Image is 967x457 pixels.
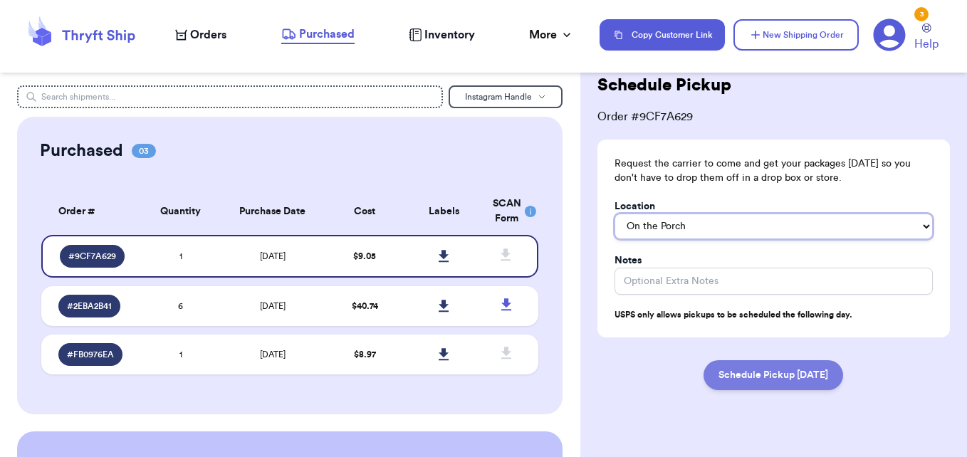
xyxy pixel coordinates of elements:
th: Labels [404,188,484,235]
input: Search shipments... [17,85,443,108]
span: 6 [178,302,183,310]
span: # 9CF7A629 [68,251,116,262]
a: 3 [873,19,906,51]
span: # 2EBA2B41 [67,300,112,312]
th: Order # [41,188,141,235]
h2: Purchased [40,140,123,162]
span: 1 [179,252,182,261]
button: Copy Customer Link [600,19,725,51]
span: $ 8.97 [354,350,376,359]
a: Purchased [281,26,355,44]
label: Notes [615,253,642,268]
th: Cost [325,188,404,235]
span: Order # 9CF7A629 [597,108,950,125]
span: 1 [179,350,182,359]
label: Location [615,199,655,214]
th: Purchase Date [221,188,325,235]
p: USPS only allows pickups to be scheduled the following day. [615,309,933,320]
div: More [529,26,574,43]
a: Inventory [409,26,475,43]
span: $ 40.74 [352,302,378,310]
button: Instagram Handle [449,85,563,108]
h2: Schedule Pickup [597,74,731,97]
a: Orders [175,26,226,43]
span: # FB0976EA [67,349,114,360]
button: New Shipping Order [733,19,859,51]
button: Schedule Pickup [DATE] [704,360,843,390]
span: [DATE] [260,350,286,359]
span: $ 9.05 [353,252,376,261]
span: 03 [132,144,156,158]
span: Orders [190,26,226,43]
div: 3 [914,7,929,21]
span: Instagram Handle [465,93,532,101]
input: Optional Extra Notes [615,268,933,295]
th: Quantity [141,188,221,235]
span: [DATE] [260,302,286,310]
span: [DATE] [260,252,286,261]
a: Help [914,23,939,53]
span: Inventory [424,26,475,43]
div: SCAN Form [493,196,522,226]
span: Purchased [299,26,355,43]
span: Help [914,36,939,53]
p: Request the carrier to come and get your packages [DATE] so you don't have to drop them off in a ... [615,157,933,185]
